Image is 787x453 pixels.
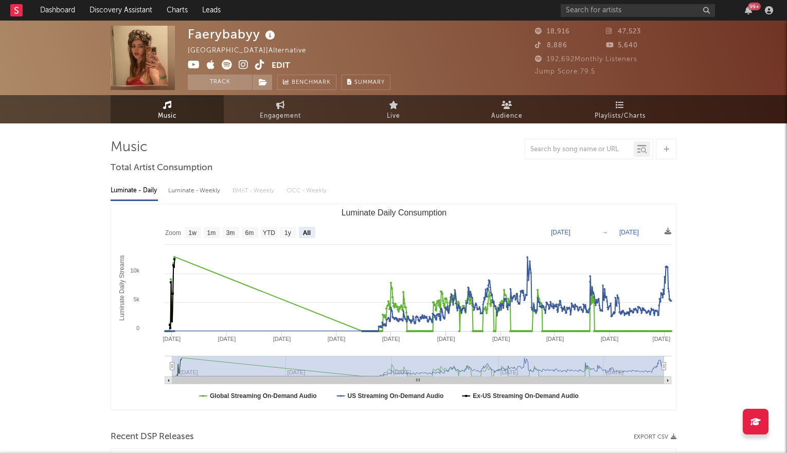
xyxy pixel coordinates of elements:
[189,229,197,237] text: 1w
[595,110,646,122] span: Playlists/Charts
[163,336,181,342] text: [DATE]
[535,42,567,49] span: 8,886
[342,75,390,90] button: Summary
[387,110,400,122] span: Live
[188,26,278,43] div: Faerybabyy
[263,229,275,237] text: YTD
[535,56,637,63] span: 192,692 Monthly Listeners
[136,325,139,331] text: 0
[210,392,317,400] text: Global Streaming On-Demand Audio
[165,229,181,237] text: Zoom
[337,95,450,123] a: Live
[188,75,252,90] button: Track
[292,77,331,89] span: Benchmark
[224,95,337,123] a: Engagement
[207,229,216,237] text: 1m
[450,95,563,123] a: Audience
[188,45,318,57] div: [GEOGRAPHIC_DATA] | Alternative
[606,28,641,35] span: 47,523
[382,336,400,342] text: [DATE]
[354,80,385,85] span: Summary
[525,146,634,154] input: Search by song name or URL
[118,255,126,320] text: Luminate Daily Streams
[601,336,619,342] text: [DATE]
[284,229,291,237] text: 1y
[245,229,254,237] text: 6m
[745,6,752,14] button: 99+
[492,336,510,342] text: [DATE]
[272,60,290,73] button: Edit
[130,267,139,274] text: 10k
[111,182,158,200] div: Luminate - Daily
[602,229,608,236] text: →
[473,392,579,400] text: Ex-US Streaming On-Demand Audio
[111,431,194,443] span: Recent DSP Releases
[273,336,291,342] text: [DATE]
[653,336,671,342] text: [DATE]
[342,208,447,217] text: Luminate Daily Consumption
[347,392,443,400] text: US Streaming On-Demand Audio
[748,3,761,10] div: 99 +
[260,110,301,122] span: Engagement
[328,336,346,342] text: [DATE]
[133,296,139,302] text: 5k
[535,68,595,75] span: Jump Score: 79.5
[111,162,212,174] span: Total Artist Consumption
[218,336,236,342] text: [DATE]
[546,336,564,342] text: [DATE]
[561,4,715,17] input: Search for artists
[226,229,235,237] text: 3m
[563,95,676,123] a: Playlists/Charts
[437,336,455,342] text: [DATE]
[158,110,177,122] span: Music
[535,28,570,35] span: 18,916
[303,229,311,237] text: All
[634,434,676,440] button: Export CSV
[606,42,638,49] span: 5,640
[619,229,639,236] text: [DATE]
[277,75,336,90] a: Benchmark
[491,110,523,122] span: Audience
[168,182,222,200] div: Luminate - Weekly
[111,95,224,123] a: Music
[551,229,570,236] text: [DATE]
[111,204,676,410] svg: Luminate Daily Consumption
